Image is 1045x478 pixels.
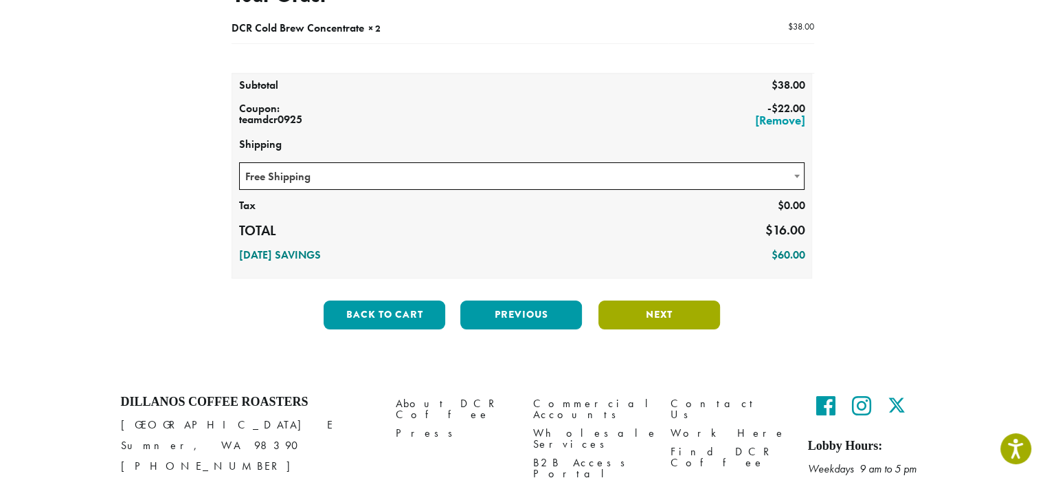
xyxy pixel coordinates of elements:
[232,195,348,218] th: Tax
[788,21,793,32] span: $
[771,78,805,92] bdi: 38.00
[232,98,348,133] th: Coupon: teamdcr0925
[765,221,772,239] span: $
[232,74,348,98] th: Subtotal
[771,101,805,116] span: 22.00
[808,461,917,476] em: Weekdays 9 am to 5 pm
[671,424,787,443] a: Work Here
[671,395,787,424] a: Contact Us
[240,163,805,190] span: Free Shipping
[460,301,582,329] button: Previous
[533,424,650,454] a: Wholesale Services
[324,301,445,329] button: Back to cart
[771,248,777,262] span: $
[765,221,805,239] bdi: 16.00
[777,198,805,213] bdi: 0.00
[121,415,375,477] p: [GEOGRAPHIC_DATA] E Sumner, WA 98390 [PHONE_NUMBER]
[355,114,805,127] a: Remove teamdcr0925 coupon
[533,395,650,424] a: Commercial Accounts
[771,248,805,262] bdi: 60.00
[232,244,554,268] th: [DATE] Savings
[788,21,814,32] bdi: 38.00
[232,218,348,244] th: Total
[396,395,513,424] a: About DCR Coffee
[368,22,381,34] strong: × 2
[232,133,812,157] th: Shipping
[396,424,513,443] a: Press
[348,98,811,133] td: -
[121,395,375,410] h4: Dillanos Coffee Roasters
[232,21,364,35] span: DCR Cold Brew Concentrate
[808,439,925,454] h5: Lobby Hours:
[777,198,783,213] span: $
[671,443,787,472] a: Find DCR Coffee
[771,78,777,92] span: $
[598,301,720,329] button: Next
[771,101,777,116] span: $
[239,162,805,190] span: Free Shipping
